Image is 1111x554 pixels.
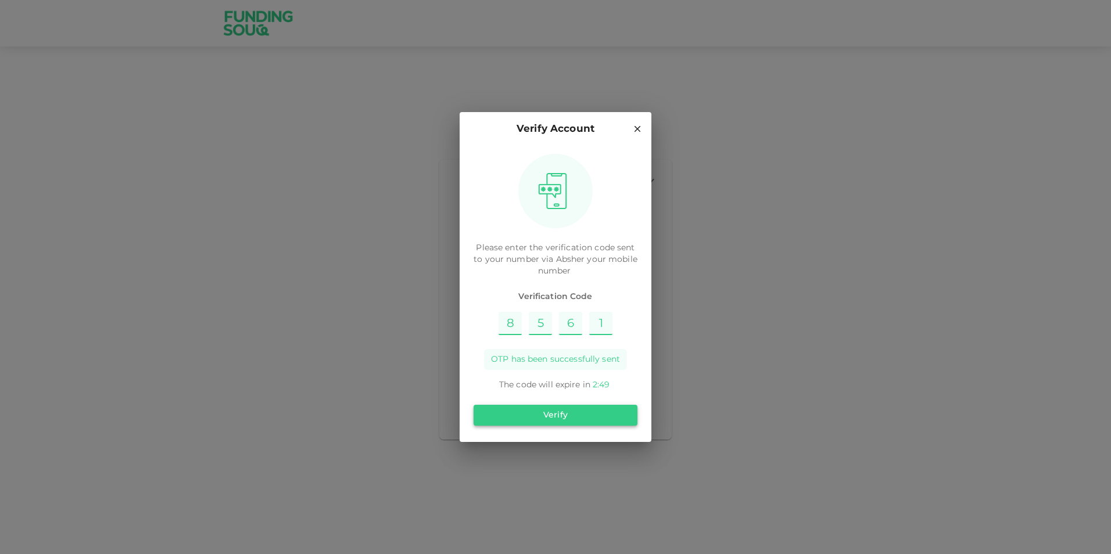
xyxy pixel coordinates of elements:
[474,405,637,426] button: Verify
[499,381,590,389] span: The code will expire in
[474,242,637,277] p: Please enter the verification code sent to your number via Absher
[474,291,637,303] span: Verification Code
[559,312,582,335] input: Please enter OTP character 3
[529,312,552,335] input: Please enter OTP character 2
[538,256,637,275] span: your mobile number
[593,381,610,389] span: 2 : 49
[499,312,522,335] input: Please enter OTP character 1
[589,312,612,335] input: Please enter OTP character 4
[517,121,594,137] p: Verify Account
[534,172,571,210] img: otpImage
[491,354,620,365] span: OTP has been successfully sent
